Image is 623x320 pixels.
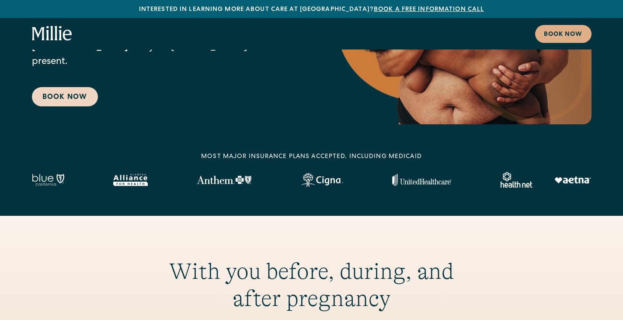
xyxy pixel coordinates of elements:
img: Blue California logo [32,174,64,186]
img: United Healthcare logo [392,174,452,186]
a: Book Now [32,87,98,106]
img: Healthnet logo [501,172,533,188]
img: Anthem Logo [197,176,251,184]
img: Cigna logo [301,173,343,187]
div: MOST MAJOR INSURANCE PLANS ACCEPTED, INCLUDING MEDICAID [201,152,422,162]
img: Alameda Alliance logo [113,174,148,186]
h2: With you before, during, and after pregnancy [144,258,480,313]
img: Aetna logo [554,176,591,183]
a: home [32,26,72,42]
a: Book now [535,25,592,43]
div: Book now [544,30,583,39]
a: Book a free information call [374,7,484,13]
